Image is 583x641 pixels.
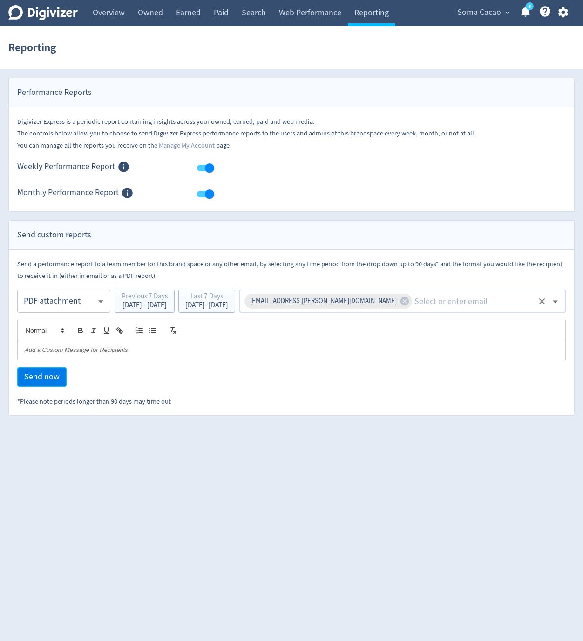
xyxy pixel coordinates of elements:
h1: Reporting [8,33,56,62]
a: Manage My Account [159,141,215,150]
div: PDF attachment [24,291,95,312]
small: The controls below allow you to choose to send Digivizer Express performance reports to the users... [17,129,476,138]
div: [DATE] - [DATE] [185,302,228,309]
small: Send a performance report to a team member for this brand space or any other email, by selecting ... [17,260,563,280]
span: expand_more [503,8,512,17]
span: Weekly Performance Report [17,161,115,173]
span: Soma Cacao [457,5,501,20]
text: 5 [529,3,531,10]
button: Last 7 Days[DATE]- [DATE] [178,290,235,313]
span: Monthly Performance Report [17,187,119,199]
div: Previous 7 Days [122,293,168,302]
small: *Please note periods longer than 90 days may time out [17,397,171,406]
div: Send custom reports [9,221,574,250]
div: [EMAIL_ADDRESS][PERSON_NAME][DOMAIN_NAME] [244,294,412,309]
div: [DATE] - [DATE] [122,302,168,309]
div: Performance Reports [9,78,574,107]
a: 5 [526,2,534,10]
button: Soma Cacao [454,5,512,20]
small: You can manage all the reports you receive on the page [17,141,230,150]
button: Send now [17,367,67,387]
svg: Members of this Brand Space can receive Weekly Performance Report via email when enabled [117,161,130,173]
svg: Members of this Brand Space can receive Monthly Performance Report via email when enabled [121,187,134,199]
button: Open [548,294,563,309]
div: Last 7 Days [185,293,228,302]
span: Send now [24,373,60,381]
input: Select or enter email [414,294,536,308]
small: Digivizer Express is a periodic report containing insights across your owned, earned, paid and we... [17,117,315,126]
span: [EMAIL_ADDRESS][PERSON_NAME][DOMAIN_NAME] [244,295,402,307]
button: Clear [535,294,549,309]
button: Previous 7 Days[DATE] - [DATE] [115,290,175,313]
